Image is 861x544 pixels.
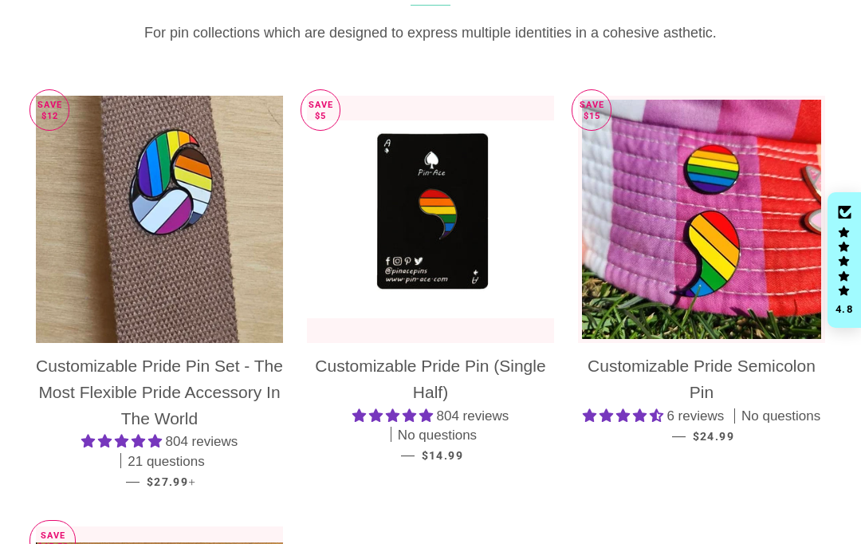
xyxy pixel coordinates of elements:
span: 4.83 stars [81,434,166,449]
span: $5 [315,111,326,121]
span: 21 questions [128,452,204,471]
div: 4.8 [835,304,854,314]
div: Click to open Judge.me floating reviews tab [828,192,861,328]
span: 4.83 stars [352,408,437,424]
span: No questions [398,426,477,445]
span: $12 [41,111,58,121]
a: Customizable Pride Pin (Single Half) 4.83 stars 804 reviews No questions — $14.99 [307,343,554,476]
span: 804 reviews [436,408,509,424]
span: Customizable Pride Pin (Single Half) [315,357,545,401]
a: Customizable Pride Semicolon Pin 4.67 stars 6 reviews No questions — $24.99 [578,343,825,458]
p: Save [30,90,69,131]
span: Customizable Pride Pin Set - The Most Flexible Pride Accessory In The World [36,357,283,428]
span: 4.67 stars [583,408,667,424]
span: $14.99 [422,449,463,462]
span: $15 [584,111,600,121]
span: 804 reviews [166,434,238,449]
p: Save [572,90,611,131]
span: Customizable Pride Semicolon Pin [588,357,816,401]
span: $27.99 [147,475,188,488]
span: 6 reviews [666,408,724,424]
p: Save [301,90,340,131]
span: — [126,474,140,489]
span: — [401,447,415,463]
a: Customizable Pride Pin Set - The Most Flexible Pride Accessory In The World 4.83 stars 804 review... [36,343,283,503]
span: $24.99 [693,430,734,443]
span: No questions [741,407,820,426]
span: — [672,428,686,443]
